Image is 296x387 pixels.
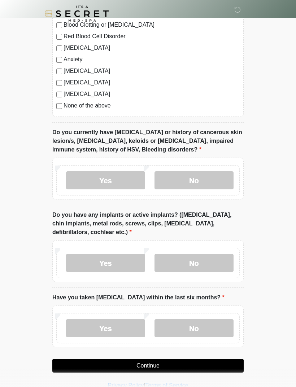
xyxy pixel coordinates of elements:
img: It's A Secret Med Spa Logo [45,5,109,22]
label: Do you have any implants or active implants? ([MEDICAL_DATA], chin implants, metal rods, screws, ... [52,211,244,237]
input: Red Blood Cell Disorder [56,34,62,40]
input: [MEDICAL_DATA] [56,45,62,51]
label: None of the above [64,101,240,110]
label: [MEDICAL_DATA] [64,78,240,87]
input: Anxiety [56,57,62,63]
input: None of the above [56,103,62,109]
label: No [154,254,234,272]
label: Do you currently have [MEDICAL_DATA] or history of cancerous skin lesion/s, [MEDICAL_DATA], keloi... [52,128,244,154]
input: [MEDICAL_DATA] [56,80,62,86]
label: Yes [66,254,145,272]
button: Continue [52,359,244,373]
label: No [154,319,234,337]
label: No [154,171,234,189]
input: [MEDICAL_DATA] [56,69,62,74]
label: [MEDICAL_DATA] [64,44,240,52]
label: [MEDICAL_DATA] [64,90,240,98]
label: Anxiety [64,55,240,64]
label: [MEDICAL_DATA] [64,67,240,75]
label: Red Blood Cell Disorder [64,32,240,41]
label: Yes [66,171,145,189]
input: [MEDICAL_DATA] [56,92,62,97]
label: Yes [66,319,145,337]
label: Have you taken [MEDICAL_DATA] within the last six months? [52,293,225,302]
